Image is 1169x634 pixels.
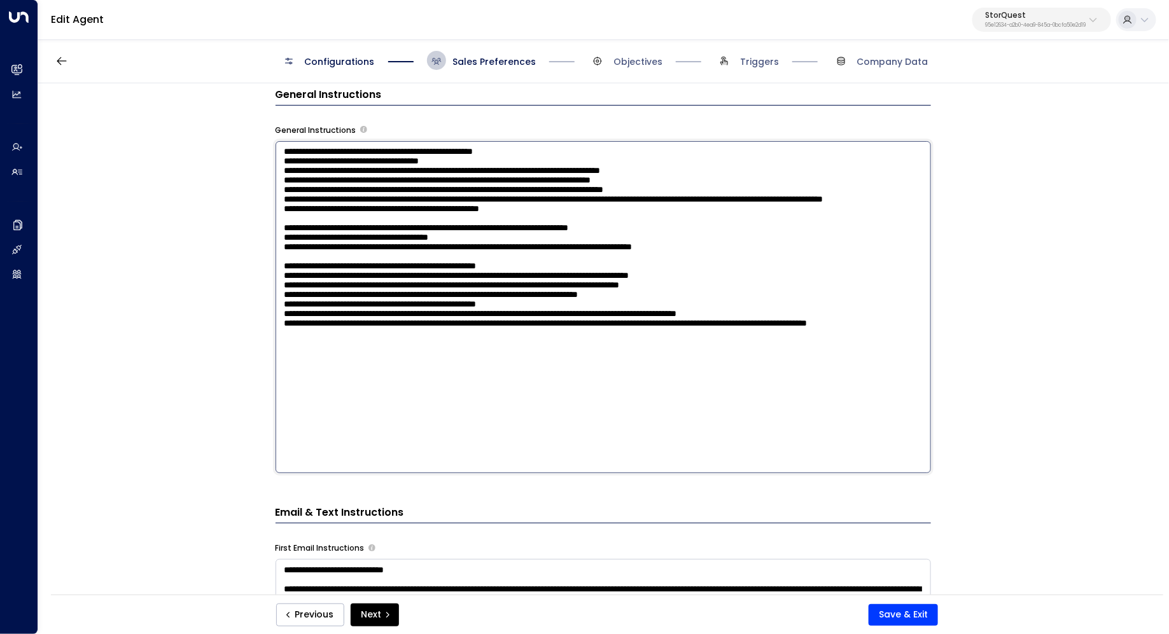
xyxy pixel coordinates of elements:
[51,12,104,27] a: Edit Agent
[305,55,375,68] span: Configurations
[869,604,938,626] button: Save & Exit
[360,126,367,133] button: Provide any specific instructions you want the agent to follow when responding to leads. This app...
[276,125,356,136] label: General Instructions
[276,87,931,106] h3: General Instructions
[857,55,928,68] span: Company Data
[613,55,662,68] span: Objectives
[985,23,1086,28] p: 95e12634-a2b0-4ea9-845a-0bcfa50e2d19
[351,603,399,626] button: Next
[276,603,344,626] button: Previous
[740,55,779,68] span: Triggers
[985,11,1086,19] p: StorQuest
[972,8,1111,32] button: StorQuest95e12634-a2b0-4ea9-845a-0bcfa50e2d19
[276,542,365,554] label: First Email Instructions
[276,505,931,523] h3: Email & Text Instructions
[368,544,375,551] button: Specify instructions for the agent's first email only, such as introductory content, special offe...
[452,55,536,68] span: Sales Preferences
